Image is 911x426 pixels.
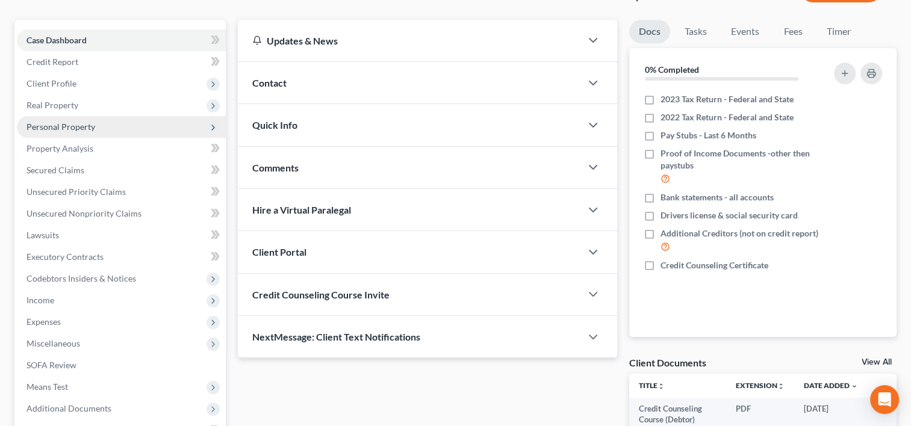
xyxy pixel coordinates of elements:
[661,111,794,123] span: 2022 Tax Return - Federal and State
[870,385,899,414] div: Open Intercom Messenger
[26,165,84,175] span: Secured Claims
[26,360,76,370] span: SOFA Review
[661,209,798,221] span: Drivers license & social security card
[639,381,665,390] a: Titleunfold_more
[252,34,567,47] div: Updates & News
[252,289,390,300] span: Credit Counseling Course Invite
[26,35,87,45] span: Case Dashboard
[26,381,68,392] span: Means Test
[26,273,136,283] span: Codebtors Insiders & Notices
[774,20,812,43] a: Fees
[661,227,818,239] span: Additional Creditors (not on credit report)
[17,224,226,246] a: Lawsuits
[817,20,860,43] a: Timer
[675,20,717,43] a: Tasks
[26,78,76,88] span: Client Profile
[26,316,61,327] span: Expenses
[26,100,78,110] span: Real Property
[736,381,785,390] a: Extensionunfold_more
[658,383,665,390] i: unfold_more
[17,138,226,159] a: Property Analysis
[17,159,226,181] a: Secured Claims
[777,383,785,390] i: unfold_more
[26,252,104,262] span: Executory Contracts
[26,230,59,240] span: Lawsuits
[252,246,306,258] span: Client Portal
[26,403,111,413] span: Additional Documents
[252,119,297,131] span: Quick Info
[629,20,670,43] a: Docs
[661,147,819,171] span: Proof of Income Documents -other then paystubs
[851,383,858,390] i: expand_more
[661,129,756,141] span: Pay Stubs - Last 6 Months
[645,64,699,75] strong: 0% Completed
[804,381,858,390] a: Date Added expand_more
[17,29,226,51] a: Case Dashboard
[17,203,226,224] a: Unsecured Nonpriority Claims
[629,356,706,369] div: Client Documents
[252,204,351,215] span: Hire a Virtual Paralegal
[17,181,226,203] a: Unsecured Priority Claims
[661,93,794,105] span: 2023 Tax Return - Federal and State
[252,162,299,173] span: Comments
[26,187,126,197] span: Unsecured Priority Claims
[17,246,226,268] a: Executory Contracts
[252,331,420,342] span: NextMessage: Client Text Notifications
[26,122,95,132] span: Personal Property
[26,338,80,348] span: Miscellaneous
[26,143,93,153] span: Property Analysis
[661,259,768,271] span: Credit Counseling Certificate
[26,208,141,218] span: Unsecured Nonpriority Claims
[26,295,54,305] span: Income
[661,191,774,203] span: Bank statements - all accounts
[862,358,892,366] a: View All
[26,57,78,67] span: Credit Report
[721,20,769,43] a: Events
[252,77,287,88] span: Contact
[17,51,226,73] a: Credit Report
[17,354,226,376] a: SOFA Review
